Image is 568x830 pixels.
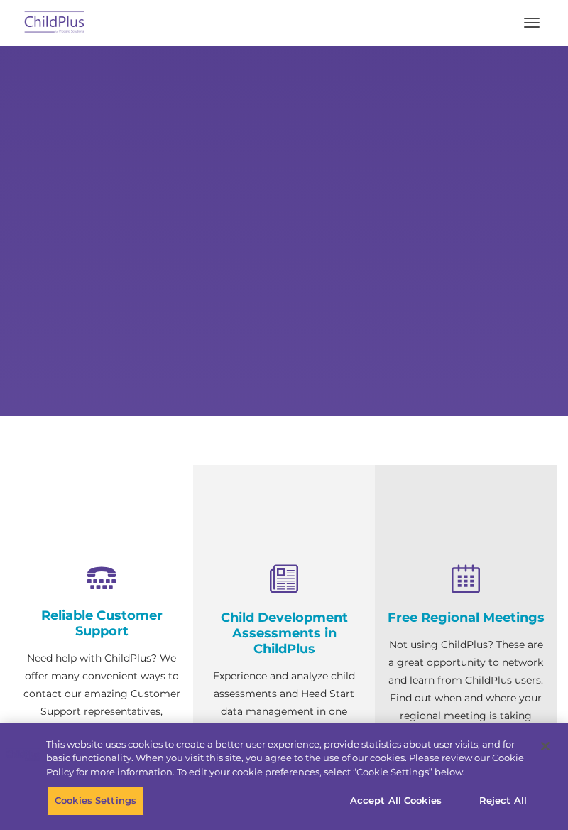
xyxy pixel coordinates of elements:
h4: Child Development Assessments in ChildPlus [204,610,365,657]
button: Cookies Settings [47,786,144,816]
div: This website uses cookies to create a better user experience, provide statistics about user visit... [46,738,528,780]
img: ChildPlus by Procare Solutions [21,6,88,40]
p: Need help with ChildPlus? We offer many convenient ways to contact our amazing Customer Support r... [21,650,182,774]
button: Accept All Cookies [342,786,449,816]
h4: Reliable Customer Support [21,608,182,639]
button: Close [530,731,561,762]
p: Experience and analyze child assessments and Head Start data management in one system with zero c... [204,667,365,774]
button: Reject All [459,786,547,816]
p: Not using ChildPlus? These are a great opportunity to network and learn from ChildPlus users. Fin... [386,636,547,743]
h4: Free Regional Meetings [386,610,547,625]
